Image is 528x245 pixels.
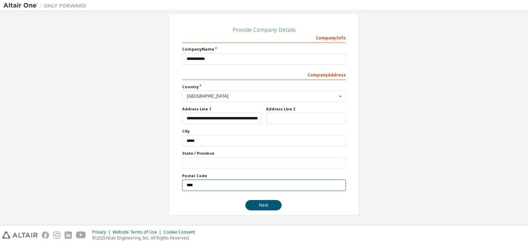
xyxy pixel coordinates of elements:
img: Altair One [3,2,90,9]
div: Company Info [182,32,346,43]
img: linkedin.svg [65,232,72,239]
img: altair_logo.svg [2,232,38,239]
img: youtube.svg [76,232,86,239]
label: Postal Code [182,173,346,179]
div: [GEOGRAPHIC_DATA] [187,94,337,98]
p: © 2025 Altair Engineering, Inc. All Rights Reserved. [92,235,199,241]
div: Website Terms of Use [113,229,163,235]
label: State / Province [182,151,346,156]
div: Provide Company Details [182,28,346,32]
img: facebook.svg [42,232,49,239]
label: Address Line 1 [182,106,262,112]
div: Cookie Consent [163,229,199,235]
label: Company Name [182,46,346,52]
label: City [182,128,346,134]
div: Privacy [92,229,113,235]
img: instagram.svg [53,232,60,239]
button: Next [245,200,282,210]
label: Address Line 2 [266,106,346,112]
label: Country [182,84,346,90]
div: Company Address [182,69,346,80]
